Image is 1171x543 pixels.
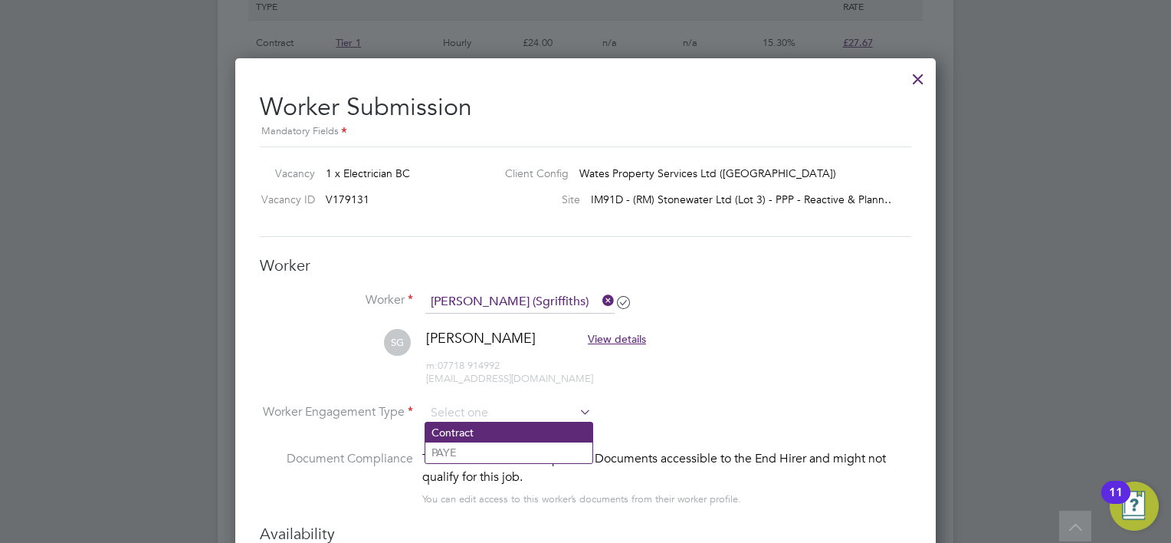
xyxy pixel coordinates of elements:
[425,402,592,425] input: Select one
[260,123,911,140] div: Mandatory Fields
[493,166,569,180] label: Client Config
[254,166,315,180] label: Vacancy
[326,193,369,206] span: V179131
[1110,482,1159,531] button: Open Resource Center, 11 new notifications
[384,329,411,356] span: SG
[1109,492,1123,512] div: 11
[260,404,413,420] label: Worker Engagement Type
[591,193,895,206] span: IM91D - (RM) Stonewater Ltd (Lot 3) - PPP - Reactive & Plann…
[425,423,592,443] li: Contract
[579,166,836,180] span: Wates Property Services Ltd ([GEOGRAPHIC_DATA])
[425,443,592,462] li: PAYE
[426,329,536,347] span: [PERSON_NAME]
[422,490,741,508] div: You can edit access to this worker’s documents from their worker profile.
[260,292,413,308] label: Worker
[425,291,615,314] input: Search for...
[260,449,413,505] label: Document Compliance
[260,255,911,275] h3: Worker
[422,449,911,486] div: This worker has no Compliance Documents accessible to the End Hirer and might not qualify for thi...
[426,372,593,385] span: [EMAIL_ADDRESS][DOMAIN_NAME]
[326,166,410,180] span: 1 x Electrician BC
[426,359,500,372] span: 07718 914992
[588,332,646,346] span: View details
[426,359,438,372] span: m:
[493,193,580,206] label: Site
[254,193,315,206] label: Vacancy ID
[260,80,911,140] h2: Worker Submission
